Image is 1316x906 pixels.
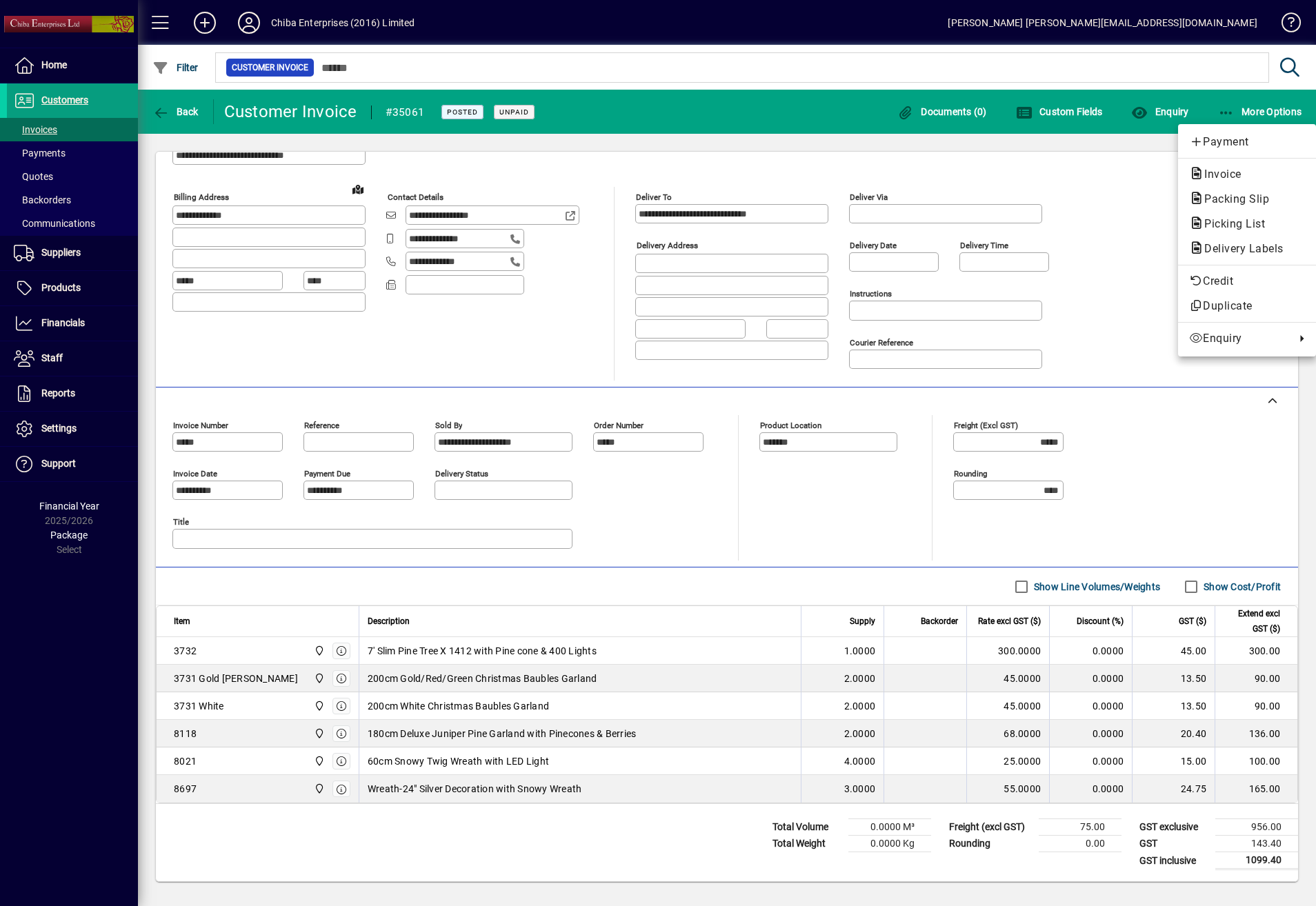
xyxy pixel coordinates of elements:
span: Payment [1189,134,1305,150]
span: Packing Slip [1189,192,1276,205]
span: Enquiry [1189,330,1288,347]
span: Duplicate [1189,298,1305,314]
span: Invoice [1189,168,1248,181]
span: Credit [1189,273,1305,290]
span: Delivery Labels [1189,242,1290,255]
span: Picking List [1189,217,1272,230]
button: Add customer payment [1178,130,1316,154]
